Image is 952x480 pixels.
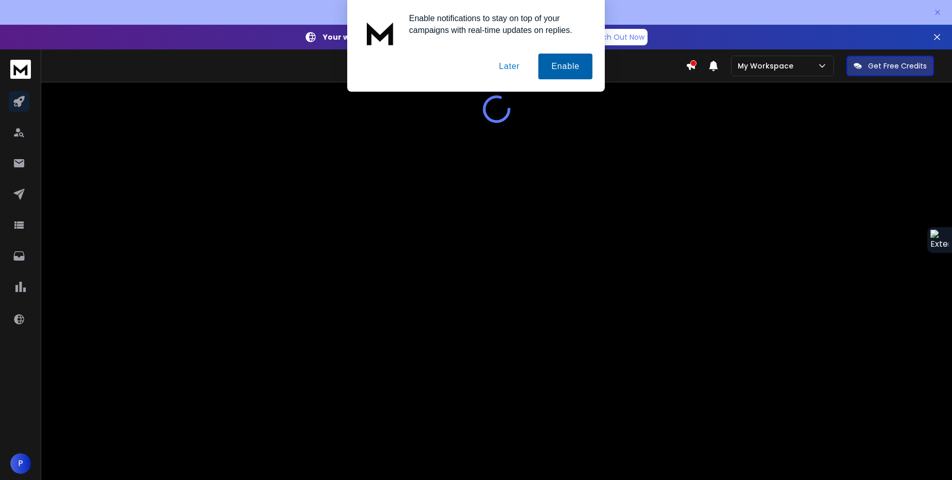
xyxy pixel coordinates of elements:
img: notification icon [360,12,401,54]
button: Enable [538,54,592,79]
button: P [10,453,31,474]
img: Extension Icon [930,230,949,250]
button: Later [486,54,532,79]
div: Enable notifications to stay on top of your campaigns with real-time updates on replies. [401,12,592,36]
